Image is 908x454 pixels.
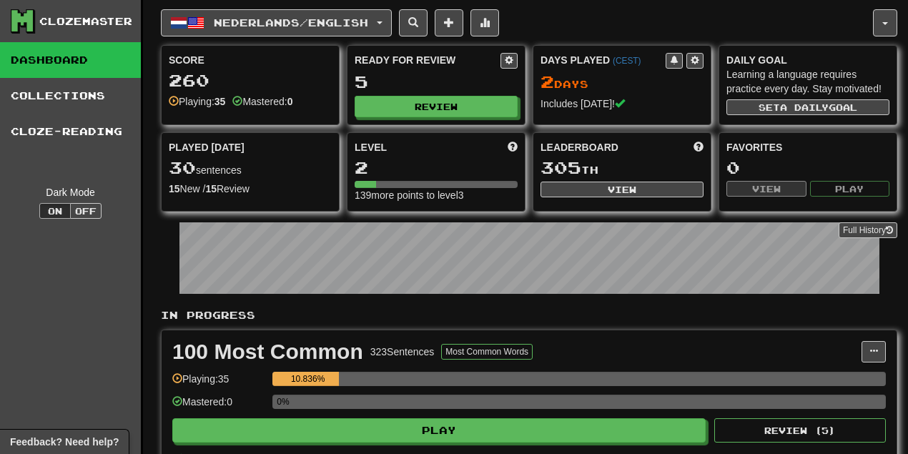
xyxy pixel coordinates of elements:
[169,157,196,177] span: 30
[355,96,518,117] button: Review
[541,159,704,177] div: th
[355,188,518,202] div: 139 more points to level 3
[355,53,500,67] div: Ready for Review
[232,94,292,109] div: Mastered:
[169,71,332,89] div: 260
[541,157,581,177] span: 305
[161,9,392,36] button: Nederlands/English
[541,53,666,67] div: Days Played
[399,9,428,36] button: Search sentences
[355,140,387,154] span: Level
[508,140,518,154] span: Score more points to level up
[169,159,332,177] div: sentences
[370,345,435,359] div: 323 Sentences
[541,140,618,154] span: Leaderboard
[214,16,368,29] span: Nederlands / English
[355,73,518,91] div: 5
[39,203,71,219] button: On
[287,96,293,107] strong: 0
[172,395,265,418] div: Mastered: 0
[441,344,533,360] button: Most Common Words
[277,372,339,386] div: 10.836%
[70,203,102,219] button: Off
[172,341,363,362] div: 100 Most Common
[169,94,225,109] div: Playing:
[205,183,217,194] strong: 15
[11,185,130,199] div: Dark Mode
[169,183,180,194] strong: 15
[839,222,897,238] a: Full History
[726,181,806,197] button: View
[10,435,119,449] span: Open feedback widget
[435,9,463,36] button: Add sentence to collection
[169,140,245,154] span: Played [DATE]
[726,99,889,115] button: Seta dailygoal
[470,9,499,36] button: More stats
[39,14,132,29] div: Clozemaster
[169,182,332,196] div: New / Review
[169,53,332,67] div: Score
[726,159,889,177] div: 0
[694,140,704,154] span: This week in points, UTC
[780,102,829,112] span: a daily
[541,71,554,92] span: 2
[726,67,889,96] div: Learning a language requires practice every day. Stay motivated!
[613,56,641,66] a: (CEST)
[172,372,265,395] div: Playing: 35
[726,140,889,154] div: Favorites
[214,96,226,107] strong: 35
[714,418,886,443] button: Review (5)
[355,159,518,177] div: 2
[541,182,704,197] button: View
[810,181,890,197] button: Play
[172,418,706,443] button: Play
[541,73,704,92] div: Day s
[726,53,889,67] div: Daily Goal
[541,97,704,111] div: Includes [DATE]!
[161,308,897,322] p: In Progress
